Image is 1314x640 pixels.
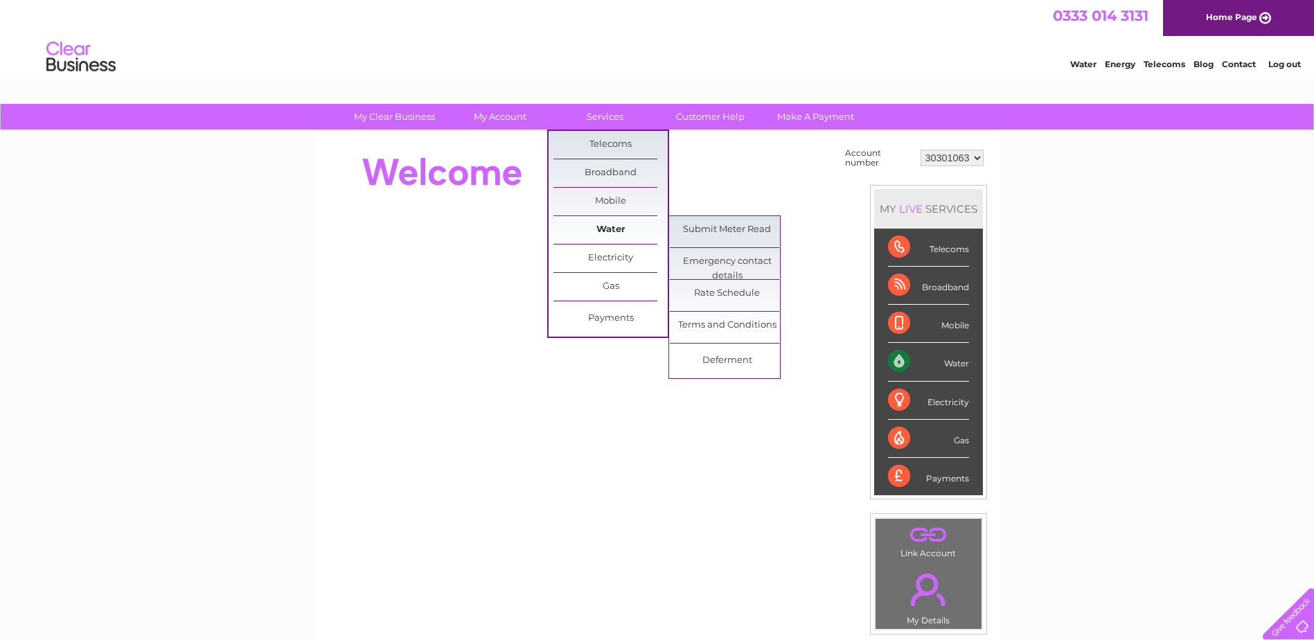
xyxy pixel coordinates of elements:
td: Link Account [875,518,982,562]
a: My Account [443,104,557,130]
a: Telecoms [1144,59,1185,69]
a: Log out [1268,59,1301,69]
div: Telecoms [888,229,969,267]
a: Water [1070,59,1097,69]
a: My Clear Business [337,104,452,130]
td: My Details [875,562,982,630]
img: logo.png [46,36,116,78]
a: Blog [1193,59,1214,69]
div: Gas [888,420,969,458]
div: Clear Business is a trading name of Verastar Limited (registered in [GEOGRAPHIC_DATA] No. 3667643... [330,8,985,67]
a: Rate Schedule [670,280,784,308]
a: . [879,565,978,614]
a: Contact [1222,59,1256,69]
a: Broadband [553,159,668,187]
a: Terms and Conditions [670,312,784,339]
a: Make A Payment [758,104,873,130]
a: Telecoms [553,131,668,159]
a: Submit Meter Read [670,216,784,244]
a: Electricity [553,245,668,272]
div: Mobile [888,305,969,343]
a: 0333 014 3131 [1053,7,1148,24]
a: Energy [1105,59,1135,69]
a: Customer Help [653,104,767,130]
div: Broadband [888,267,969,305]
td: Account number [842,145,917,171]
a: Services [548,104,662,130]
div: Payments [888,458,969,495]
a: Gas [553,273,668,301]
a: Water [553,216,668,244]
a: Mobile [553,188,668,215]
div: LIVE [896,202,925,215]
div: Electricity [888,382,969,420]
div: Water [888,343,969,381]
a: Payments [553,305,668,332]
a: Deferment [670,347,784,375]
a: Emergency contact details [670,248,784,276]
div: MY SERVICES [874,189,983,229]
a: . [879,522,978,546]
